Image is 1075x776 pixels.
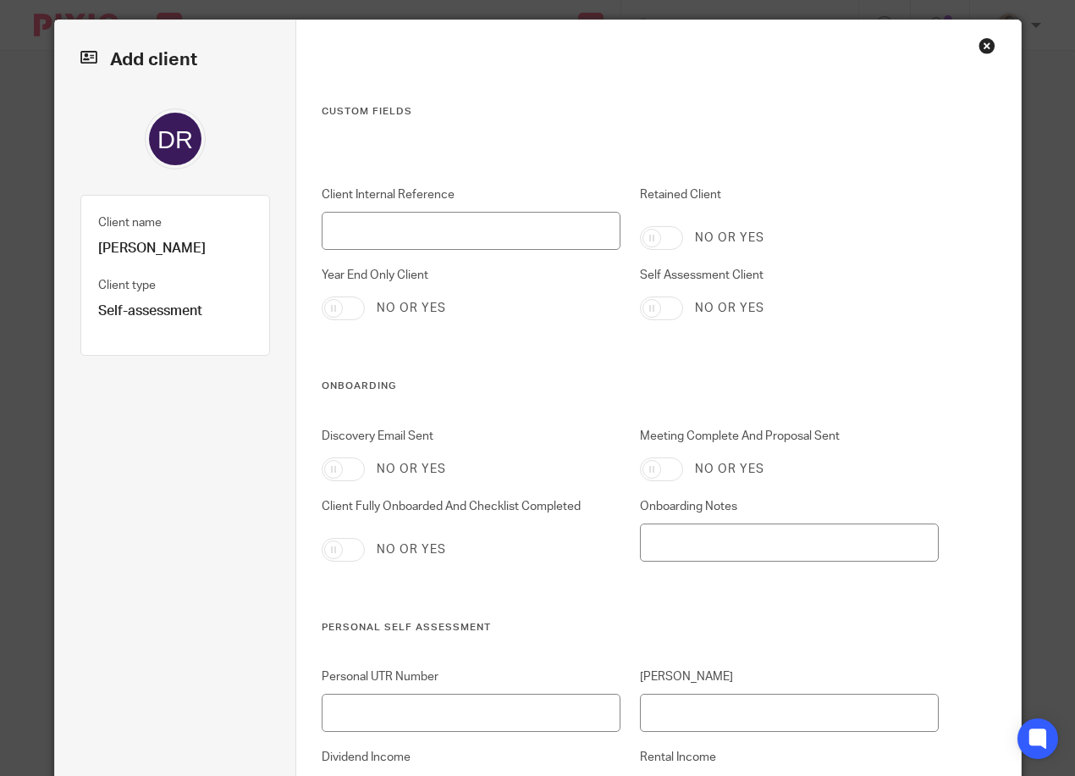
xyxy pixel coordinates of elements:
[640,267,939,284] label: Self Assessment Client
[322,380,939,393] h3: Onboarding
[640,668,939,685] label: [PERSON_NAME]
[322,749,620,766] label: Dividend Income
[377,541,446,558] label: No or yes
[322,621,939,635] h3: Personal Self Assessment
[98,240,252,258] p: [PERSON_NAME]
[695,461,764,478] label: No or yes
[322,186,620,203] label: Client Internal Reference
[322,668,620,685] label: Personal UTR Number
[322,428,620,445] label: Discovery Email Sent
[695,300,764,317] label: No or yes
[377,300,446,317] label: No or yes
[322,267,620,284] label: Year End Only Client
[98,214,162,231] label: Client name
[322,498,620,525] label: Client Fully Onboarded And Checklist Completed
[322,105,939,119] h3: Custom fields
[377,461,446,478] label: No or yes
[640,498,939,515] label: Onboarding Notes
[98,277,156,294] label: Client type
[80,46,270,75] h2: Add client
[640,749,939,766] label: Rental Income
[98,302,252,320] p: Self-assessment
[979,37,995,54] div: Close this dialog window
[145,108,206,169] img: svg%3E
[695,230,764,247] label: No or yes
[640,186,939,213] label: Retained Client
[640,428,939,445] label: Meeting Complete And Proposal Sent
